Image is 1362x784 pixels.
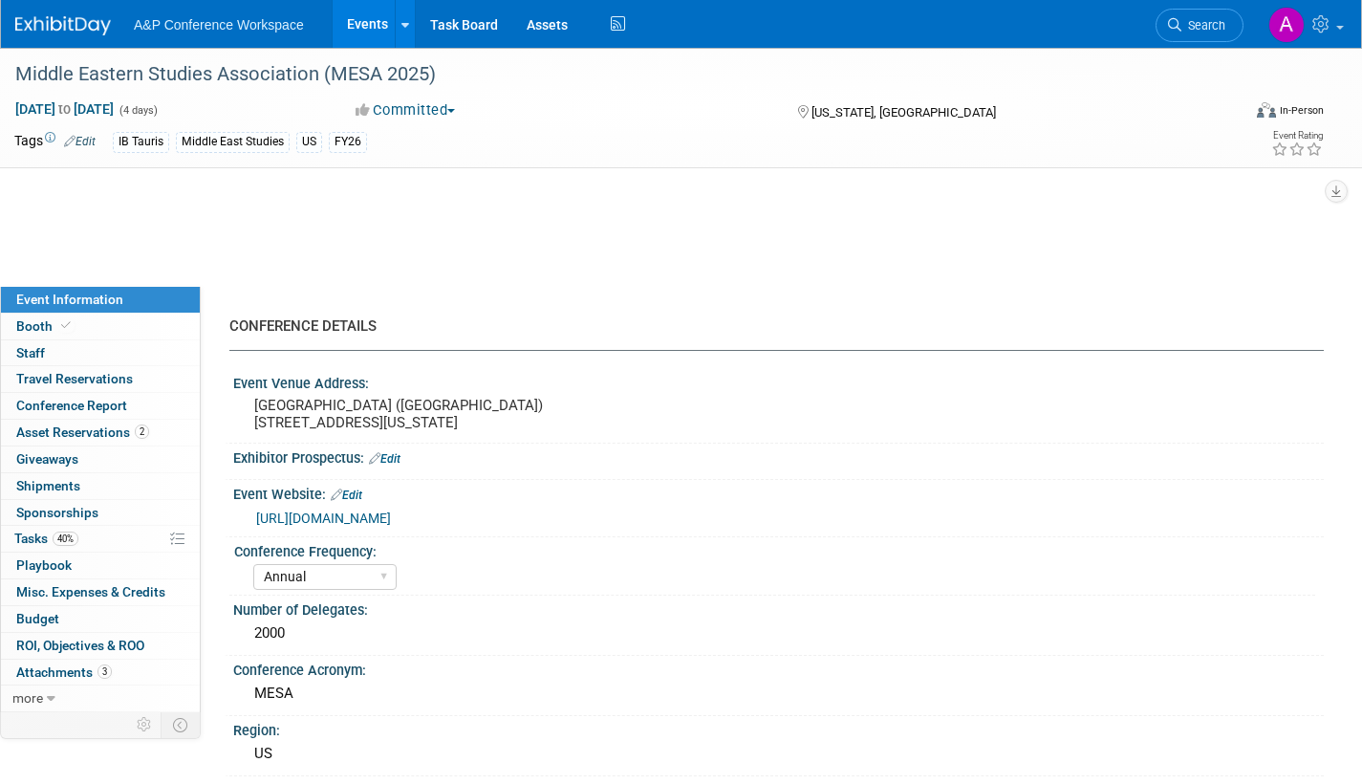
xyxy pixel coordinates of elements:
[16,557,72,573] span: Playbook
[16,398,127,413] span: Conference Report
[15,16,111,35] img: ExhibitDay
[233,716,1324,740] div: Region:
[1,660,200,686] a: Attachments3
[118,104,158,117] span: (4 days)
[12,690,43,706] span: more
[16,611,59,626] span: Budget
[16,292,123,307] span: Event Information
[229,316,1309,337] div: CONFERENCE DETAILS
[1271,131,1323,141] div: Event Rating
[329,132,367,152] div: FY26
[1,686,200,711] a: more
[1,500,200,526] a: Sponsorships
[16,318,75,334] span: Booth
[248,679,1309,708] div: MESA
[97,664,112,679] span: 3
[1130,99,1324,128] div: Event Format
[331,489,362,502] a: Edit
[1,579,200,605] a: Misc. Expenses & Credits
[16,425,149,440] span: Asset Reservations
[176,132,290,152] div: Middle East Studies
[296,132,322,152] div: US
[16,345,45,360] span: Staff
[14,531,78,546] span: Tasks
[1156,9,1243,42] a: Search
[233,369,1324,393] div: Event Venue Address:
[254,397,666,431] pre: [GEOGRAPHIC_DATA] ([GEOGRAPHIC_DATA]) [STREET_ADDRESS][US_STATE]
[14,100,115,118] span: [DATE] [DATE]
[16,478,80,493] span: Shipments
[1268,7,1305,43] img: Amanda Oney
[1,526,200,552] a: Tasks40%
[16,371,133,386] span: Travel Reservations
[233,596,1324,620] div: Number of Delegates:
[128,712,162,737] td: Personalize Event Tab Strip
[64,135,96,148] a: Edit
[1,606,200,632] a: Budget
[1,633,200,659] a: ROI, Objectives & ROO
[234,537,1315,561] div: Conference Frequency:
[233,480,1324,505] div: Event Website:
[248,619,1309,648] div: 2000
[1181,18,1225,33] span: Search
[61,320,71,331] i: Booth reservation complete
[162,712,201,737] td: Toggle Event Tabs
[1,287,200,313] a: Event Information
[16,638,144,653] span: ROI, Objectives & ROO
[16,664,112,680] span: Attachments
[233,444,1324,468] div: Exhibitor Prospectus:
[14,131,96,153] td: Tags
[134,17,304,33] span: A&P Conference Workspace
[248,739,1309,769] div: US
[369,452,400,466] a: Edit
[349,100,463,120] button: Committed
[1,393,200,419] a: Conference Report
[1,420,200,446] a: Asset Reservations2
[16,451,78,467] span: Giveaways
[135,425,149,439] span: 2
[1,366,200,392] a: Travel Reservations
[16,584,165,599] span: Misc. Expenses & Credits
[113,132,169,152] div: IB Tauris
[1,340,200,366] a: Staff
[1279,103,1324,118] div: In-Person
[233,656,1324,680] div: Conference Acronym:
[53,532,78,546] span: 40%
[1,314,200,339] a: Booth
[1,473,200,499] a: Shipments
[9,57,1212,92] div: Middle Eastern Studies Association (MESA 2025)
[16,505,98,520] span: Sponsorships
[811,105,996,120] span: [US_STATE], [GEOGRAPHIC_DATA]
[256,511,391,526] a: [URL][DOMAIN_NAME]
[1,553,200,578] a: Playbook
[55,101,74,117] span: to
[1257,102,1276,118] img: Format-Inperson.png
[1,446,200,472] a: Giveaways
